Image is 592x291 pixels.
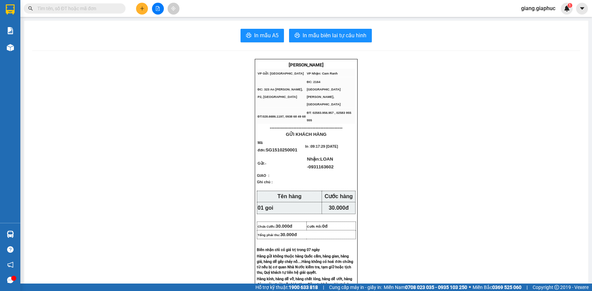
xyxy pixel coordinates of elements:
[171,6,176,11] span: aim
[257,254,353,275] span: Hàng gửi không thuộc hàng Quốc cấm, hàng gian, hàng giả, hàng dễ gây cháy nổ....Hàng không có hoá...
[579,5,585,12] span: caret-down
[257,248,320,252] span: Biên nhận chỉ có giá trị trong 07 ngày
[473,284,521,291] span: Miền Bắc
[325,193,353,199] strong: Cước hàng
[554,285,559,290] span: copyright
[276,224,292,229] span: 30.000đ
[257,88,303,99] span: ĐC: 323 An [PERSON_NAME], P2, [GEOGRAPHIC_DATA]
[257,115,306,118] span: ĐT:028.6686.1197, 0938 68 49 68
[569,3,571,8] span: 1
[254,31,279,40] span: In mẫu A5
[7,27,14,34] img: solution-icon
[307,157,334,169] span: Nhận:
[257,180,272,184] span: Ghi chú :
[7,277,14,283] span: message
[303,31,366,40] span: In mẫu biên lai tự cấu hình
[329,205,349,211] span: 30.000đ
[322,224,328,229] span: 0đ
[265,161,266,165] span: -
[323,284,324,291] span: |
[28,6,33,11] span: search
[280,232,297,237] span: 30.000đ
[257,205,273,211] span: 01 goi
[37,5,117,12] input: Tìm tên, số ĐT hoặc mã đơn
[255,284,318,291] span: Hỗ trợ kỹ thuật:
[289,29,372,42] button: printerIn mẫu biên lai tự cấu hình
[257,225,292,228] span: Chưa Cước:
[329,284,382,291] span: Cung cấp máy in - giấy in:
[492,285,521,290] strong: 0369 525 060
[307,72,338,75] span: VP Nhận: Cam Ranh
[527,284,528,291] span: |
[305,144,338,148] span: In :
[564,5,570,12] img: icon-new-feature
[266,147,297,152] span: SG1510250001
[307,80,341,106] span: ĐC: 2164 [GEOGRAPHIC_DATA][PERSON_NAME], [GEOGRAPHIC_DATA]
[7,44,14,51] img: warehouse-icon
[241,29,284,42] button: printerIn mẫu A5
[568,3,572,8] sup: 1
[257,233,297,237] span: Tổng phải thu:
[257,161,266,165] span: Gửi:
[294,33,300,39] span: printer
[307,225,328,228] span: Cước Rồi:
[270,125,342,130] span: ----------------------------------------------
[576,3,588,15] button: caret-down
[155,6,160,11] span: file-add
[289,285,318,290] strong: 1900 633 818
[310,144,338,148] span: 09:17:29 [DATE]
[246,33,251,39] span: printer
[469,286,471,289] span: ⚪️
[516,4,561,13] span: giang.giaphuc
[286,132,327,137] span: GỬI KHÁCH HÀNG
[405,285,467,290] strong: 0708 023 035 - 0935 103 250
[384,284,467,291] span: Miền Nam
[257,72,304,75] span: VP Gửi: [GEOGRAPHIC_DATA]
[7,231,14,238] img: warehouse-icon
[152,3,164,15] button: file-add
[136,3,148,15] button: plus
[307,111,351,122] span: ĐT: 02583.956.957 , 02583 955 555
[307,157,334,169] span: LOAN -
[7,246,14,253] span: question-circle
[308,164,333,169] span: 0931163602
[289,62,324,67] strong: [PERSON_NAME]
[278,193,302,199] strong: Tên hàng
[140,6,145,11] span: plus
[257,141,264,152] span: Mã đơn
[7,262,14,268] span: notification
[6,4,15,15] img: logo-vxr
[168,3,179,15] button: aim
[257,173,279,178] span: GIAO :
[264,148,297,152] span: :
